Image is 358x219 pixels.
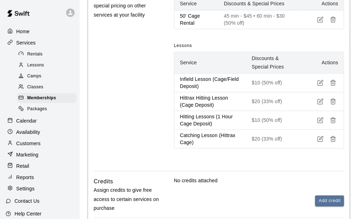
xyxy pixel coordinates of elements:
p: Catching Lesson (Hittrax Cage) [180,132,241,146]
p: $20 (33% off) [252,98,296,105]
a: Memberships [17,93,80,104]
p: 50' Cage Rental [180,12,213,26]
span: Rentals [27,51,43,58]
p: Services [16,39,36,46]
div: Camps [17,71,77,81]
a: Home [6,26,74,37]
p: 45 min - $45 • 60 min - $30 (50% off) [224,12,296,26]
p: Hittrax Hitting Lesson (Cage Deposit) [180,94,241,108]
p: Reports [16,174,34,181]
span: Camps [27,73,41,80]
a: Customers [6,138,74,149]
span: Packages [27,106,47,113]
div: Memberships [17,93,77,103]
p: Settings [16,185,35,192]
p: $10 (50% off) [252,79,296,86]
a: Retail [6,161,74,171]
h6: Credits [94,177,113,186]
a: Calendar [6,116,74,126]
a: Camps [17,71,80,82]
span: Classes [27,84,43,91]
a: Classes [17,82,80,93]
p: Infield Lesson (Cage/Field Deposit) [180,76,241,90]
th: Discounts & Special Prices [246,52,301,73]
span: Memberships [27,95,56,102]
p: Help Center [15,210,41,217]
p: Home [16,28,30,35]
div: Packages [17,104,77,114]
th: Service [174,52,246,73]
p: Availability [16,129,40,136]
button: Add credit [315,195,344,206]
p: Assign credits to give free access to certain services on purchase [94,186,159,213]
a: Settings [6,183,74,194]
div: Lessons [17,60,77,70]
a: Packages [17,104,80,115]
a: Reports [6,172,74,183]
div: Rentals [17,49,77,59]
a: Rentals [17,49,80,60]
p: Hitting Lessons (1 Hour Cage Deposit) [180,113,241,127]
p: Calendar [16,117,37,124]
a: Availability [6,127,74,137]
p: Customers [16,140,41,147]
p: Retail [16,162,29,170]
span: Lessons [174,40,192,52]
p: $10 (50% off) [252,117,296,124]
p: Marketing [16,151,39,158]
div: Classes [17,82,77,92]
p: $20 (33% off) [252,135,296,142]
p: No credits attached [174,177,345,184]
a: Marketing [6,149,74,160]
th: Actions [301,52,344,73]
span: Lessons [27,62,44,69]
a: Lessons [17,60,80,71]
p: Contact Us [15,197,40,205]
a: Services [6,37,74,48]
